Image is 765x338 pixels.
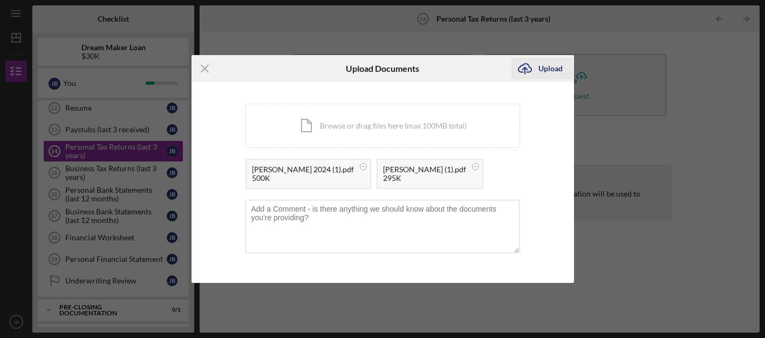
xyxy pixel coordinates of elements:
div: 295K [383,174,466,182]
div: Upload [538,58,563,79]
h6: Upload Documents [346,64,419,73]
div: [PERSON_NAME] (1).pdf [383,165,466,174]
div: 500K [252,174,354,182]
button: Upload [511,58,573,79]
div: [PERSON_NAME] 2024 (1).pdf [252,165,354,174]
